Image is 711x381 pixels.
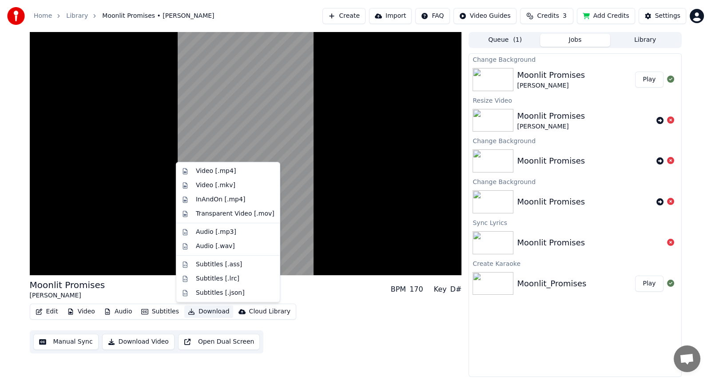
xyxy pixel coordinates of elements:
[639,8,686,24] button: Settings
[34,12,214,20] nav: breadcrumb
[513,36,522,44] span: ( 1 )
[102,334,175,350] button: Download Video
[102,12,214,20] span: Moonlit Promises • [PERSON_NAME]
[517,155,585,167] div: Moonlit Promises
[32,305,62,318] button: Edit
[249,307,290,316] div: Cloud Library
[391,284,406,295] div: BPM
[30,279,105,291] div: Moonlit Promises
[469,217,681,228] div: Sync Lyrics
[196,289,245,297] div: Subtitles [.json]
[577,8,635,24] button: Add Credits
[655,12,680,20] div: Settings
[196,228,236,237] div: Audio [.mp3]
[369,8,412,24] button: Import
[196,209,274,218] div: Transparent Video [.mov]
[517,196,585,208] div: Moonlit Promises
[469,176,681,187] div: Change Background
[635,72,663,88] button: Play
[64,305,99,318] button: Video
[100,305,136,318] button: Audio
[470,34,540,47] button: Queue
[196,181,235,190] div: Video [.mkv]
[520,8,573,24] button: Credits3
[469,258,681,269] div: Create Karaoke
[196,167,236,176] div: Video [.mp4]
[196,260,242,269] div: Subtitles [.ass]
[322,8,365,24] button: Create
[34,12,52,20] a: Home
[138,305,183,318] button: Subtitles
[517,81,585,90] div: [PERSON_NAME]
[537,12,559,20] span: Credits
[517,122,585,131] div: [PERSON_NAME]
[674,345,700,372] a: 채팅 열기
[196,242,235,251] div: Audio [.wav]
[7,7,25,25] img: youka
[453,8,516,24] button: Video Guides
[184,305,233,318] button: Download
[30,291,105,300] div: [PERSON_NAME]
[196,195,246,204] div: InAndOn [.mp4]
[196,274,239,283] div: Subtitles [.lrc]
[540,34,610,47] button: Jobs
[469,95,681,105] div: Resize Video
[563,12,567,20] span: 3
[469,54,681,64] div: Change Background
[33,334,99,350] button: Manual Sync
[469,135,681,146] div: Change Background
[517,69,585,81] div: Moonlit Promises
[415,8,449,24] button: FAQ
[450,284,462,295] div: D#
[434,284,447,295] div: Key
[517,237,585,249] div: Moonlit Promises
[517,277,586,290] div: Moonlit_Promises
[610,34,680,47] button: Library
[66,12,88,20] a: Library
[635,276,663,292] button: Play
[409,284,423,295] div: 170
[517,110,585,122] div: Moonlit Promises
[178,334,260,350] button: Open Dual Screen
